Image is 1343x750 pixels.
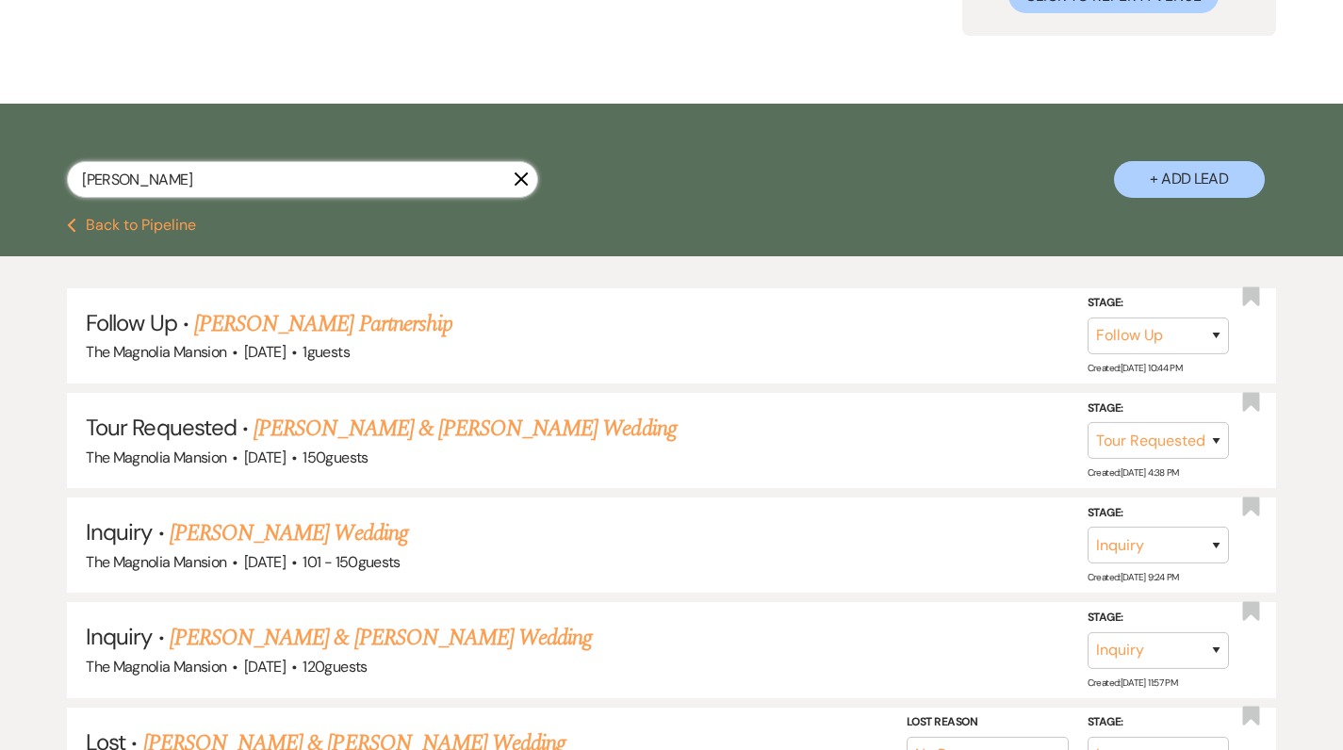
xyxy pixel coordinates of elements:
span: 1 guests [303,342,350,362]
label: Stage: [1088,293,1229,314]
a: [PERSON_NAME] & [PERSON_NAME] Wedding [170,621,592,655]
label: Stage: [1088,608,1229,628]
span: The Magnolia Mansion [86,657,226,677]
span: Inquiry [86,622,152,651]
span: Created: [DATE] 11:57 PM [1088,676,1177,688]
span: Tour Requested [86,413,237,442]
span: Follow Up [86,308,176,337]
span: 120 guests [303,657,367,677]
span: The Magnolia Mansion [86,448,226,467]
label: Stage: [1088,398,1229,418]
a: [PERSON_NAME] Wedding [170,516,408,550]
a: [PERSON_NAME] & [PERSON_NAME] Wedding [254,412,676,446]
label: Stage: [1088,712,1229,733]
span: Created: [DATE] 10:44 PM [1088,362,1182,374]
input: Search by name, event date, email address or phone number [67,161,538,198]
label: Lost Reason [907,712,1069,733]
label: Stage: [1088,503,1229,524]
span: Created: [DATE] 4:38 PM [1088,466,1179,479]
span: 150 guests [303,448,368,467]
span: The Magnolia Mansion [86,342,226,362]
span: 101 - 150 guests [303,552,400,572]
a: [PERSON_NAME] Partnership [194,307,452,341]
button: Back to Pipeline [67,218,196,233]
button: + Add Lead [1114,161,1265,198]
span: [DATE] [244,552,286,572]
span: [DATE] [244,448,286,467]
span: Created: [DATE] 9:24 PM [1088,571,1179,583]
span: [DATE] [244,342,286,362]
span: [DATE] [244,657,286,677]
span: Inquiry [86,517,152,546]
span: The Magnolia Mansion [86,552,226,572]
